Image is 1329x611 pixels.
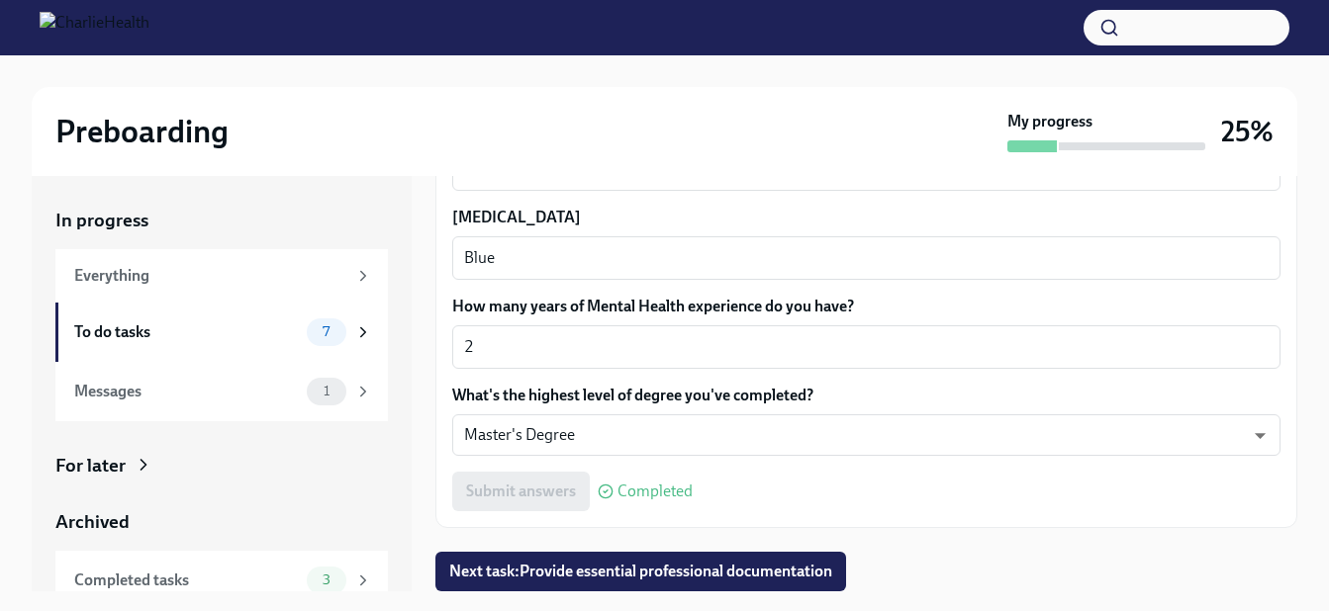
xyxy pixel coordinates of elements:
span: Completed [617,483,693,499]
div: Completed tasks [74,569,299,591]
h2: Preboarding [55,112,229,151]
span: 1 [312,384,341,398]
span: Next task : Provide essential professional documentation [449,562,832,581]
div: Messages [74,381,299,402]
img: CharlieHealth [40,12,149,44]
a: Completed tasks3 [55,551,388,610]
button: Next task:Provide essential professional documentation [435,552,846,591]
a: Messages1 [55,362,388,421]
a: For later [55,453,388,479]
a: Everything [55,249,388,303]
strong: My progress [1007,111,1092,132]
textarea: Blue [464,246,1269,270]
div: To do tasks [74,321,299,343]
label: How many years of Mental Health experience do you have? [452,296,1281,317]
a: Archived [55,509,388,535]
label: What's the highest level of degree you've completed? [452,385,1281,406]
span: 7 [311,324,341,339]
div: For later [55,453,126,479]
span: 3 [311,572,342,587]
div: Master's Degree [452,414,1281,456]
h3: 25% [1221,114,1274,149]
div: Everything [74,265,346,287]
label: [MEDICAL_DATA] [452,207,1281,228]
a: To do tasks7 [55,303,388,362]
textarea: 2 [464,335,1269,359]
a: In progress [55,208,388,233]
